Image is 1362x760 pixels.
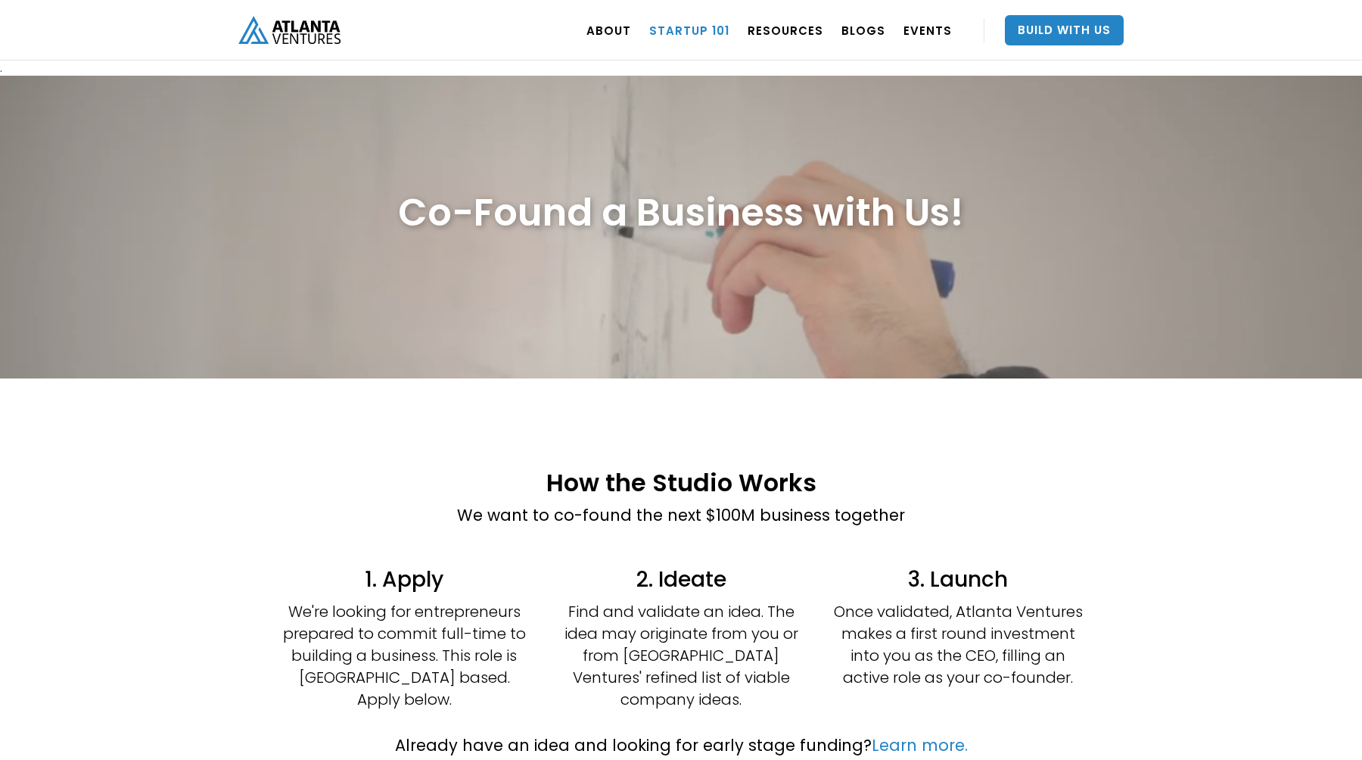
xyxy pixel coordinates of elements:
p: We're looking for entrepreneurs prepared to commit full-time to building a business. This role is... [279,601,529,711]
a: RESOURCES [748,9,823,51]
h4: 2. Ideate [556,565,806,593]
p: Once validated, Atlanta Ventures makes a first round investment into you as the CEO, filling an a... [833,601,1083,689]
a: Startup 101 [649,9,729,51]
p: Already have an idea and looking for early stage funding? [395,734,968,758]
a: BLOGS [841,9,885,51]
h1: Co-Found a Business with Us! [398,189,964,235]
h4: 1. Apply [279,565,529,593]
a: Learn more. [872,734,968,756]
a: Build With Us [1005,15,1124,45]
a: EVENTS [903,9,952,51]
h4: 3. Launch [833,565,1083,593]
a: ABOUT [586,9,631,51]
p: We want to co-found the next $100M business together [457,503,905,528]
p: Find and validate an idea. The idea may originate from you or from [GEOGRAPHIC_DATA] Ventures' re... [556,601,806,711]
h2: How the Studio Works [457,469,905,496]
